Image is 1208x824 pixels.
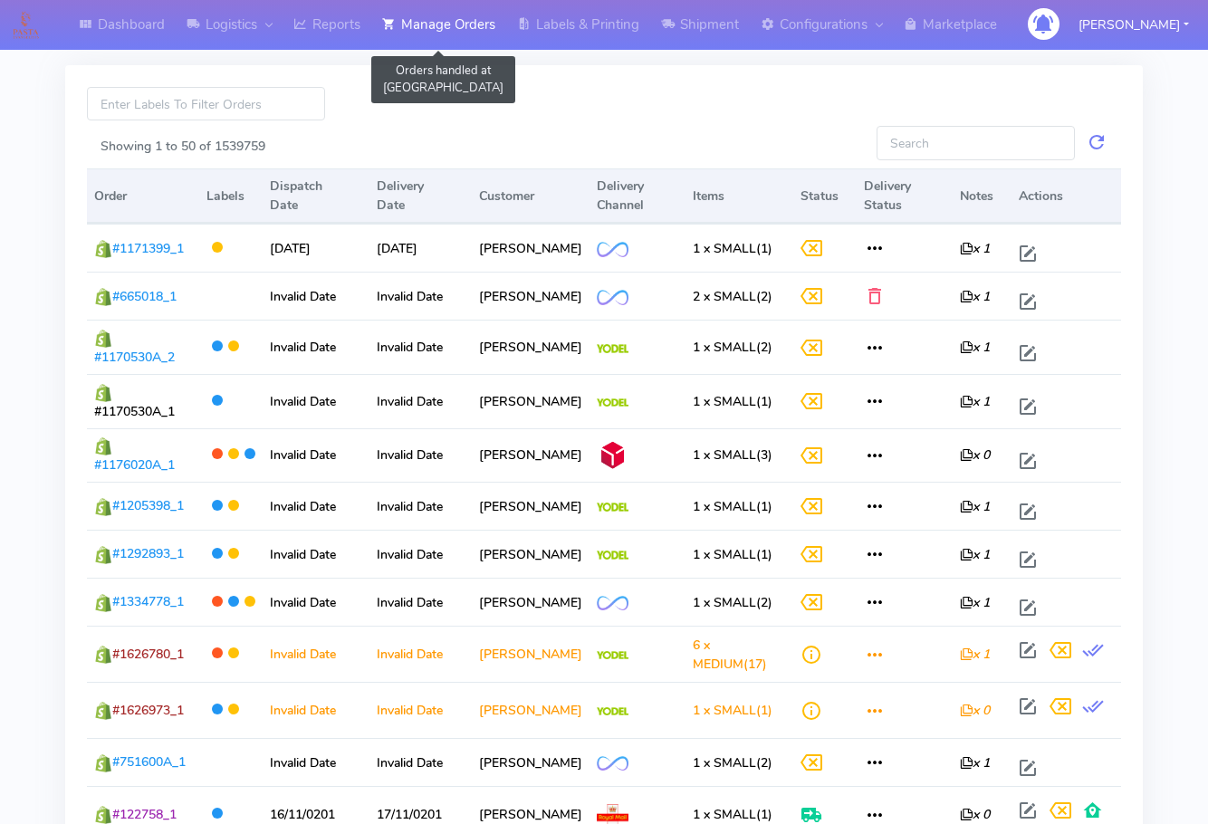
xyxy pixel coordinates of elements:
span: 1 x SMALL [693,754,756,771]
i: x 1 [960,240,990,257]
td: Invalid Date [263,374,370,428]
td: Invalid Date [369,272,472,320]
th: Notes [953,168,1011,224]
img: DPD [597,439,628,471]
td: Invalid Date [263,272,370,320]
img: Yodel [597,707,628,716]
td: Invalid Date [369,530,472,578]
span: (1) [693,240,772,257]
label: Showing 1 to 50 of 1539759 [101,137,265,156]
span: (2) [693,339,772,356]
td: [PERSON_NAME] [472,320,590,374]
span: #1176020A_1 [94,456,175,474]
span: 1 x SMALL [693,240,756,257]
span: #122758_1 [112,806,177,823]
img: OnFleet [597,756,628,771]
span: (1) [693,498,772,515]
i: x 1 [960,498,990,515]
img: OnFleet [597,596,628,611]
span: #1292893_1 [112,545,184,562]
input: Search [877,126,1076,159]
span: 1 x SMALL [693,446,756,464]
i: x 1 [960,339,990,356]
td: Invalid Date [369,738,472,786]
span: #665018_1 [112,288,177,305]
td: Invalid Date [263,578,370,626]
i: x 0 [960,446,990,464]
td: [PERSON_NAME] [472,482,590,530]
td: [PERSON_NAME] [472,738,590,786]
td: [PERSON_NAME] [472,530,590,578]
td: Invalid Date [369,578,472,626]
td: Invalid Date [263,428,370,483]
span: (2) [693,594,772,611]
td: [DATE] [263,224,370,272]
td: [PERSON_NAME] [472,428,590,483]
img: Yodel [597,398,628,407]
td: Invalid Date [369,320,472,374]
td: Invalid Date [263,738,370,786]
span: 6 x MEDIUM [693,637,743,673]
th: Labels [199,168,263,224]
span: #751600A_1 [112,753,186,771]
i: x 0 [960,702,990,719]
input: Enter Labels To Filter Orders [87,87,325,120]
td: Invalid Date [369,682,472,738]
span: 1 x SMALL [693,806,756,823]
span: #1170530A_2 [94,349,175,366]
span: 1 x SMALL [693,498,756,515]
span: #1626973_1 [112,702,184,719]
td: [PERSON_NAME] [472,626,590,682]
td: [PERSON_NAME] [472,272,590,320]
img: OnFleet [597,242,628,257]
span: (3) [693,446,772,464]
i: x 1 [960,594,990,611]
th: Actions [1011,168,1121,224]
span: 1 x SMALL [693,393,756,410]
span: 1 x SMALL [693,594,756,611]
span: (1) [693,546,772,563]
span: 2 x SMALL [693,288,756,305]
span: 1 x SMALL [693,702,756,719]
td: Invalid Date [369,428,472,483]
img: Yodel [597,651,628,660]
th: Delivery Channel [590,168,685,224]
span: (1) [693,393,772,410]
span: (1) [693,806,772,823]
td: [PERSON_NAME] [472,224,590,272]
td: Invalid Date [263,482,370,530]
th: Items [685,168,793,224]
td: Invalid Date [369,482,472,530]
button: [PERSON_NAME] [1065,6,1203,43]
img: Yodel [597,551,628,560]
td: [PERSON_NAME] [472,374,590,428]
th: Dispatch Date [263,168,370,224]
td: [PERSON_NAME] [472,682,590,738]
td: Invalid Date [263,682,370,738]
td: Invalid Date [369,626,472,682]
td: Invalid Date [263,626,370,682]
span: #1205398_1 [112,497,184,514]
i: x 1 [960,754,990,771]
i: x 1 [960,393,990,410]
span: #1334778_1 [112,593,184,610]
i: x 1 [960,546,990,563]
i: x 1 [960,288,990,305]
td: [PERSON_NAME] [472,578,590,626]
th: Status [793,168,857,224]
th: Delivery Status [857,168,953,224]
td: [DATE] [369,224,472,272]
td: Invalid Date [369,374,472,428]
td: Invalid Date [263,530,370,578]
i: x 0 [960,806,990,823]
th: Customer [472,168,590,224]
th: Order [87,168,199,224]
span: 1 x SMALL [693,546,756,563]
span: #1170530A_1 [94,403,175,420]
span: (17) [693,637,767,673]
th: Delivery Date [369,168,472,224]
span: (2) [693,288,772,305]
span: (2) [693,754,772,771]
td: Invalid Date [263,320,370,374]
span: 1 x SMALL [693,339,756,356]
